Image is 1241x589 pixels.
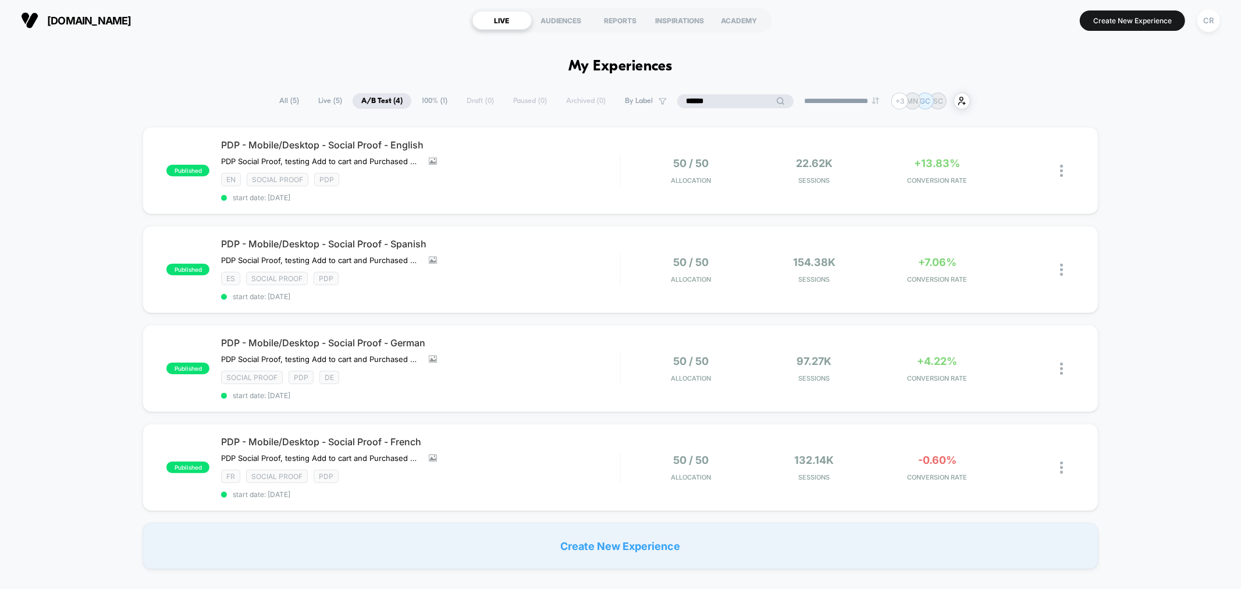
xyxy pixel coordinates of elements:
span: PDP Social Proof, testing Add to cart and Purchased messaging [221,256,420,265]
span: start date: [DATE] [221,193,620,202]
button: CR [1194,9,1224,33]
span: published [166,462,209,473]
span: SOCIAL PROOF [221,371,283,384]
img: Visually logo [21,12,38,29]
img: close [1060,462,1063,474]
span: Sessions [756,473,873,481]
span: DE [319,371,339,384]
span: published [166,165,209,176]
span: Allocation [671,473,712,481]
img: close [1060,264,1063,276]
span: PDP [289,371,314,384]
span: +7.06% [918,256,956,268]
span: +13.83% [915,157,961,169]
span: start date: [DATE] [221,292,620,301]
span: SOCIAL PROOF [246,272,308,285]
span: PDP [314,272,339,285]
button: [DOMAIN_NAME] [17,11,135,30]
h1: My Experiences [568,58,673,75]
span: Allocation [671,275,712,283]
img: end [872,97,879,104]
div: CR [1197,9,1220,32]
span: PDP Social Proof, testing Add to cart and Purchased messaging [221,453,420,463]
span: start date: [DATE] [221,391,620,400]
span: PDP - Mobile/Desktop - Social Proof - Spanish [221,238,620,250]
span: 50 / 50 [674,355,709,367]
span: PDP - Mobile/Desktop - Social Proof - German [221,337,620,349]
div: REPORTS [591,11,650,30]
span: FR [221,470,240,483]
span: -0.60% [918,454,956,466]
span: 50 / 50 [674,157,709,169]
span: SOCIAL PROOF [246,470,308,483]
span: EN [221,173,241,186]
span: Allocation [671,176,712,184]
span: 100% ( 1 ) [413,93,456,109]
span: PDP Social Proof, testing Add to cart and Purchased messaging [221,354,420,364]
span: 50 / 50 [674,454,709,466]
span: SOCIAL PROOF [247,173,308,186]
span: By Label [625,97,653,105]
img: close [1060,363,1063,375]
p: SC [933,97,943,105]
div: ACADEMY [710,11,769,30]
span: 132.14k [795,454,834,466]
span: +4.22% [918,355,958,367]
button: Create New Experience [1080,10,1185,31]
span: PDP [314,173,339,186]
span: 50 / 50 [674,256,709,268]
span: PDP - Mobile/Desktop - Social Proof - French [221,436,620,448]
span: Live ( 5 ) [310,93,351,109]
span: Sessions [756,176,873,184]
span: Sessions [756,374,873,382]
p: GC [920,97,931,105]
span: CONVERSION RATE [879,275,996,283]
span: [DOMAIN_NAME] [47,15,131,27]
img: close [1060,165,1063,177]
span: PDP [314,470,339,483]
div: Create New Experience [143,523,1098,569]
span: 22.62k [796,157,833,169]
span: Sessions [756,275,873,283]
span: CONVERSION RATE [879,473,996,481]
span: CONVERSION RATE [879,374,996,382]
div: INSPIRATIONS [650,11,710,30]
span: PDP - Mobile/Desktop - Social Proof - English [221,139,620,151]
span: CONVERSION RATE [879,176,996,184]
div: AUDIENCES [532,11,591,30]
span: 154.38k [793,256,835,268]
span: A/B Test ( 4 ) [353,93,411,109]
span: published [166,264,209,275]
p: MN [907,97,919,105]
span: PDP Social Proof, testing Add to cart and Purchased messaging [221,157,420,166]
span: Allocation [671,374,712,382]
span: All ( 5 ) [271,93,308,109]
span: start date: [DATE] [221,490,620,499]
div: + 3 [891,93,908,109]
span: published [166,363,209,374]
span: 97.27k [797,355,832,367]
span: ES [221,272,240,285]
div: LIVE [472,11,532,30]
